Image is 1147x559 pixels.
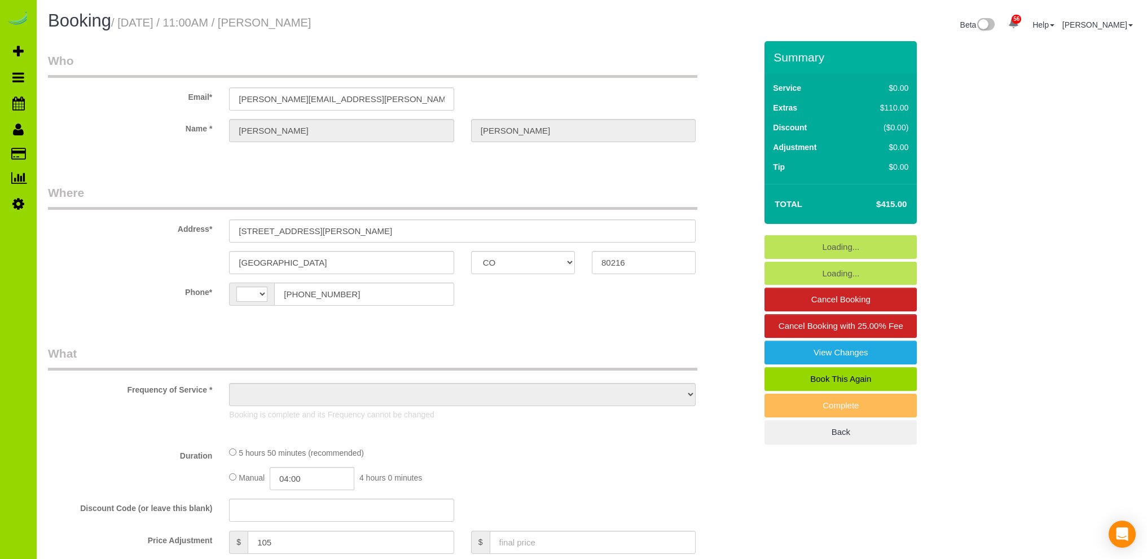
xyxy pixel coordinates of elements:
[229,409,696,420] p: Booking is complete and its Frequency cannot be changed
[1003,11,1025,36] a: 56
[773,102,797,113] label: Extras
[856,82,909,94] div: $0.00
[229,531,248,554] span: $
[773,142,816,153] label: Adjustment
[48,52,697,78] legend: Who
[773,82,801,94] label: Service
[1109,521,1136,548] div: Open Intercom Messenger
[111,16,311,29] small: / [DATE] / 11:00AM / [PERSON_NAME]
[39,283,221,298] label: Phone*
[960,20,995,29] a: Beta
[274,283,454,306] input: Phone*
[773,161,785,173] label: Tip
[7,11,29,27] img: Automaid Logo
[764,367,917,391] a: Book This Again
[39,446,221,461] label: Duration
[775,199,802,209] strong: Total
[1062,20,1133,29] a: [PERSON_NAME]
[48,11,111,30] span: Booking
[39,380,221,395] label: Frequency of Service *
[39,219,221,235] label: Address*
[359,473,422,482] span: 4 hours 0 minutes
[48,345,697,371] legend: What
[1012,15,1021,24] span: 56
[229,119,454,142] input: First Name*
[229,251,454,274] input: City*
[856,122,909,133] div: ($0.00)
[39,531,221,546] label: Price Adjustment
[471,119,696,142] input: Last Name*
[856,161,909,173] div: $0.00
[471,531,490,554] span: $
[229,87,454,111] input: Email*
[39,87,221,103] label: Email*
[239,448,364,457] span: 5 hours 50 minutes (recommended)
[1032,20,1054,29] a: Help
[856,102,909,113] div: $110.00
[764,314,917,338] a: Cancel Booking with 25.00% Fee
[976,18,995,33] img: New interface
[774,51,911,64] h3: Summary
[842,200,907,209] h4: $415.00
[779,321,903,331] span: Cancel Booking with 25.00% Fee
[764,341,917,364] a: View Changes
[39,499,221,514] label: Discount Code (or leave this blank)
[764,420,917,444] a: Back
[856,142,909,153] div: $0.00
[773,122,807,133] label: Discount
[48,184,697,210] legend: Where
[764,288,917,311] a: Cancel Booking
[39,119,221,134] label: Name *
[592,251,696,274] input: Zip Code*
[239,473,265,482] span: Manual
[490,531,696,554] input: final price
